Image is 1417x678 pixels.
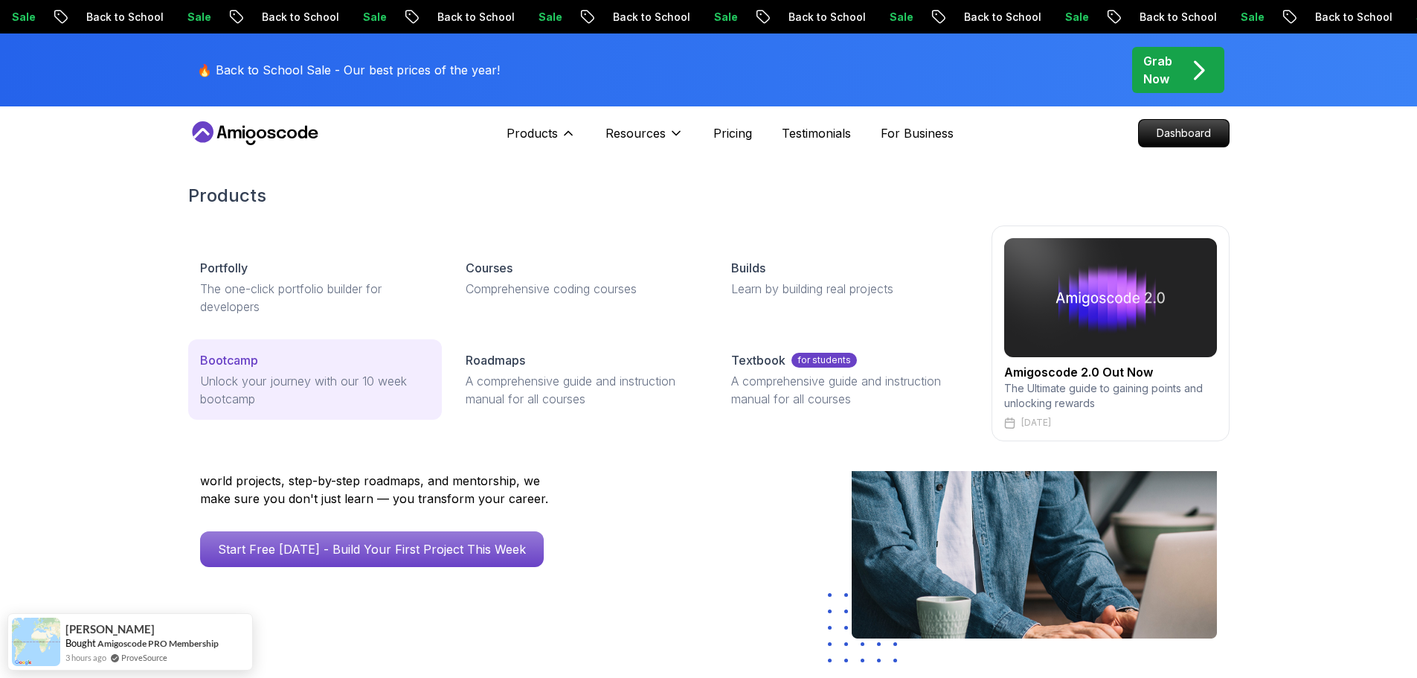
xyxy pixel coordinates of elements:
[197,61,500,79] p: 🔥 Back to School Sale - Our best prices of the year!
[200,531,544,567] a: Start Free [DATE] - Build Your First Project This Week
[509,10,556,25] p: Sale
[454,339,707,420] a: RoadmapsA comprehensive guide and instruction manual for all courses
[731,372,961,408] p: A comprehensive guide and instruction manual for all courses
[200,259,248,277] p: Portfolly
[713,124,752,142] a: Pricing
[507,124,576,154] button: Products
[158,10,205,25] p: Sale
[200,436,557,508] p: Amigoscode has helped thousands of developers land roles at Amazon, Starling Bank, Mercado Livre,...
[65,623,155,636] span: [PERSON_NAME]
[121,651,167,664] a: ProveSource
[188,184,1230,208] h2: Products
[97,637,219,650] a: Amigoscode PRO Membership
[860,10,907,25] p: Sale
[731,259,765,277] p: Builds
[333,10,381,25] p: Sale
[759,10,860,25] p: Back to School
[1143,52,1172,88] p: Grab Now
[232,10,333,25] p: Back to School
[605,124,666,142] p: Resources
[1004,363,1217,381] h2: Amigoscode 2.0 Out Now
[12,618,60,666] img: provesource social proof notification image
[57,10,158,25] p: Back to School
[583,10,684,25] p: Back to School
[466,372,695,408] p: A comprehensive guide and instruction manual for all courses
[466,259,513,277] p: Courses
[791,353,857,368] p: for students
[881,124,954,142] a: For Business
[1211,10,1259,25] p: Sale
[1021,417,1051,429] p: [DATE]
[934,10,1035,25] p: Back to School
[507,124,558,142] p: Products
[1110,10,1211,25] p: Back to School
[684,10,732,25] p: Sale
[782,124,851,142] a: Testimonials
[731,280,961,298] p: Learn by building real projects
[65,637,96,649] span: Bought
[466,351,525,369] p: Roadmaps
[200,372,430,408] p: Unlock your journey with our 10 week bootcamp
[731,351,785,369] p: Textbook
[466,280,695,298] p: Comprehensive coding courses
[200,351,258,369] p: Bootcamp
[992,226,1230,441] a: amigoscode 2.0Amigoscode 2.0 Out NowThe Ultimate guide to gaining points and unlocking rewards[DATE]
[188,339,442,420] a: BootcampUnlock your journey with our 10 week bootcamp
[719,247,973,310] a: BuildsLearn by building real projects
[1139,120,1229,147] p: Dashboard
[454,247,707,310] a: CoursesComprehensive coding courses
[1285,10,1387,25] p: Back to School
[200,280,430,316] p: The one-click portfolio builder for developers
[605,124,684,154] button: Resources
[408,10,509,25] p: Back to School
[1004,381,1217,411] p: The Ultimate guide to gaining points and unlocking rewards
[1004,238,1217,357] img: amigoscode 2.0
[719,339,973,420] a: Textbookfor studentsA comprehensive guide and instruction manual for all courses
[65,651,106,664] span: 3 hours ago
[188,247,442,327] a: PortfollyThe one-click portfolio builder for developers
[1138,119,1230,147] a: Dashboard
[1035,10,1083,25] p: Sale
